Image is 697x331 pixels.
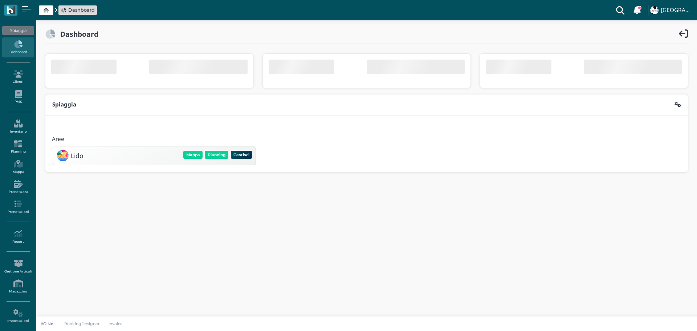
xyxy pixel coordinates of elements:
[2,37,34,57] a: Dashboard
[71,152,83,159] h3: Lido
[52,136,64,142] h4: Aree
[231,151,252,159] button: Gestisci
[2,157,34,177] a: Mappa
[2,87,34,107] a: PMS
[183,151,203,159] button: Mappa
[645,308,691,325] iframe: Help widget launcher
[56,30,98,38] h2: Dashboard
[61,7,95,13] a: Dashboard
[68,7,95,13] span: Dashboard
[2,26,34,35] div: Spiaggia
[2,137,34,157] a: Planning
[52,101,76,108] b: Spiaggia
[649,1,693,19] a: ... [GEOGRAPHIC_DATA]
[2,177,34,197] a: Prenota ora
[2,67,34,87] a: Clienti
[205,151,228,159] button: Planning
[650,6,658,14] img: ...
[7,6,15,15] img: logo
[661,7,693,13] h4: [GEOGRAPHIC_DATA]
[2,117,34,137] a: Inventario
